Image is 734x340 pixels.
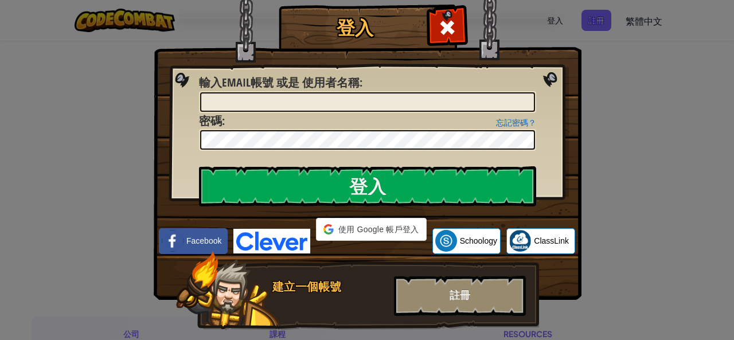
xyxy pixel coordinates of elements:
[162,230,183,252] img: facebook_small.png
[316,218,427,241] div: 使用 Google 帳戶登入
[435,230,457,252] img: schoology.png
[233,229,310,253] img: clever-logo-blue.png
[282,18,428,38] h1: 登入
[272,279,387,295] div: 建立一個帳號
[310,240,432,265] iframe: 「使用 Google 帳戶登入」按鈕
[509,230,531,252] img: classlink-logo-small.png
[394,276,526,316] div: 註冊
[199,166,536,206] input: 登入
[199,75,360,90] span: 輸入Email帳號 或是 使用者名稱
[199,75,362,91] label: :
[534,235,569,247] span: ClassLink
[496,118,536,127] a: 忘記密碼？
[186,235,221,247] span: Facebook
[460,235,497,247] span: Schoology
[199,113,225,130] label: :
[338,224,419,235] span: 使用 Google 帳戶登入
[199,113,222,128] span: 密碼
